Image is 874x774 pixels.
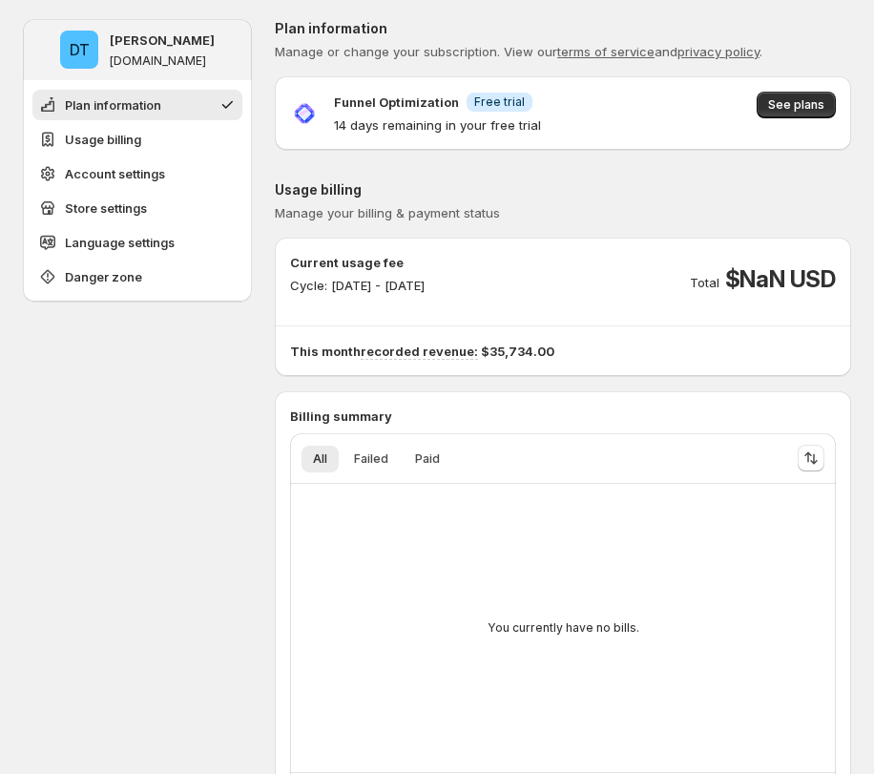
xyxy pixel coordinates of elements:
p: [DOMAIN_NAME] [110,53,206,69]
span: Usage billing [65,130,141,149]
span: Free trial [474,94,525,110]
span: See plans [768,97,824,113]
span: Language settings [65,233,175,252]
span: Store settings [65,199,147,218]
span: $NaN USD [725,264,836,295]
a: privacy policy [677,44,760,59]
span: Paid [415,451,440,467]
p: Cycle: [DATE] - [DATE] [290,276,425,295]
p: Funnel Optimization [334,93,459,112]
span: Account settings [65,164,165,183]
p: Current usage fee [290,253,425,272]
span: Duc Trinh [60,31,98,69]
p: [PERSON_NAME] [110,31,215,50]
img: Funnel Optimization [290,99,319,128]
span: Danger zone [65,267,142,286]
button: Store settings [32,193,242,223]
p: Billing summary [290,407,836,426]
p: Total [690,273,719,292]
span: recorded revenue: [361,344,478,360]
button: Sort the results [798,445,824,471]
p: You currently have no bills. [488,620,639,636]
p: Plan information [275,19,851,38]
button: See plans [757,92,836,118]
text: DT [70,40,90,59]
span: Plan information [65,95,161,115]
button: Account settings [32,158,242,189]
a: terms of service [557,44,655,59]
button: Language settings [32,227,242,258]
span: Manage your billing & payment status [275,205,500,220]
span: Manage or change your subscription. View our and . [275,44,762,59]
span: Failed [354,451,388,467]
p: This month $35,734.00 [290,342,836,361]
button: Danger zone [32,261,242,292]
span: All [313,451,327,467]
p: Usage billing [275,180,851,199]
p: 14 days remaining in your free trial [334,115,541,135]
button: Plan information [32,90,242,120]
button: Usage billing [32,124,242,155]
